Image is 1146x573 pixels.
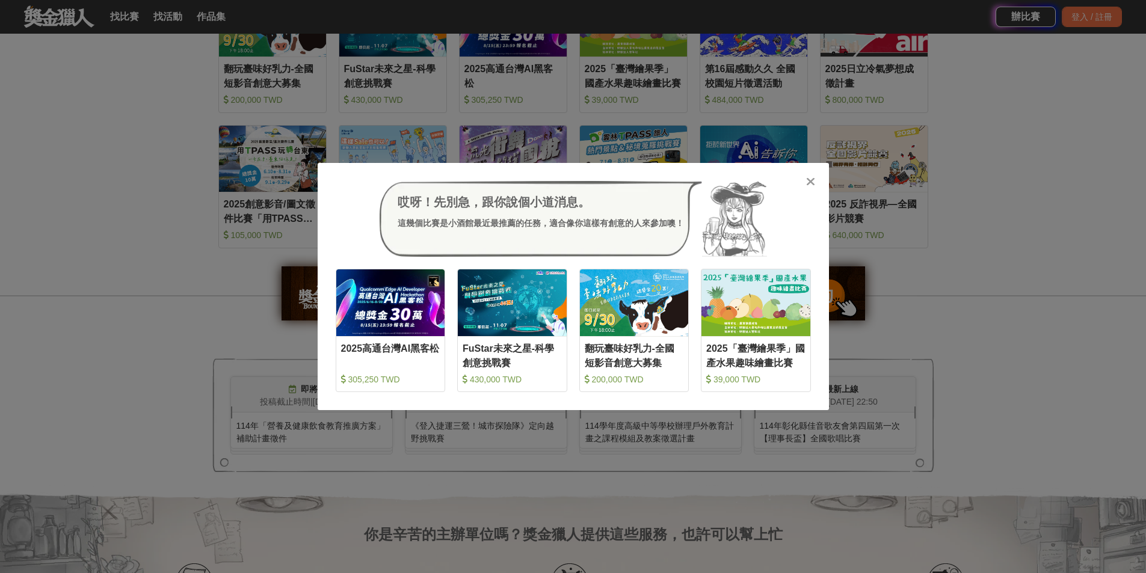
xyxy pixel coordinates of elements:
[398,217,684,230] div: 這幾個比賽是小酒館最近最推薦的任務，適合像你這樣有創意的人來參加噢！
[580,269,689,336] img: Cover Image
[463,373,562,385] div: 430,000 TWD
[585,342,684,369] div: 翻玩臺味好乳力-全國短影音創意大募集
[341,342,440,369] div: 2025高通台灣AI黑客松
[706,373,806,385] div: 39,000 TWD
[585,373,684,385] div: 200,000 TWD
[336,269,445,336] img: Cover Image
[702,181,767,257] img: Avatar
[701,269,811,392] a: Cover Image2025「臺灣繪果季」國產水果趣味繪畫比賽 39,000 TWD
[706,342,806,369] div: 2025「臺灣繪果季」國產水果趣味繪畫比賽
[457,269,567,392] a: Cover ImageFuStar未來之星-科學創意挑戰賽 430,000 TWD
[336,269,446,392] a: Cover Image2025高通台灣AI黑客松 305,250 TWD
[458,269,567,336] img: Cover Image
[701,269,810,336] img: Cover Image
[398,193,684,211] div: 哎呀！先別急，跟你說個小道消息。
[341,373,440,385] div: 305,250 TWD
[463,342,562,369] div: FuStar未來之星-科學創意挑戰賽
[579,269,689,392] a: Cover Image翻玩臺味好乳力-全國短影音創意大募集 200,000 TWD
